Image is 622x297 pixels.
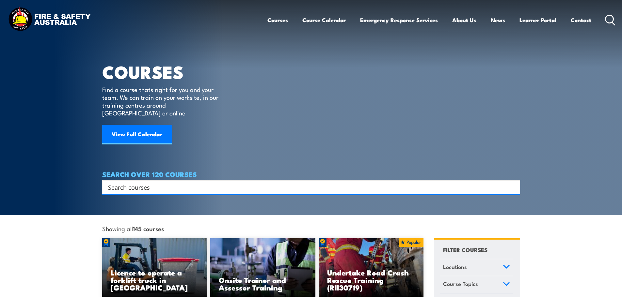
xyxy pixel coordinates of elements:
input: Search input [108,182,506,192]
a: Learner Portal [519,11,556,29]
a: Undertake Road Crash Rescue Training (RII30719) [319,238,424,297]
a: Licence to operate a forklift truck in [GEOGRAPHIC_DATA] [102,238,207,297]
h3: Onsite Trainer and Assessor Training [219,276,307,291]
img: Licence to operate a forklift truck Training [102,238,207,297]
a: Course Topics [440,276,513,293]
span: Course Topics [443,279,478,288]
img: Road Crash Rescue Training [319,238,424,297]
a: Locations [440,259,513,276]
a: Courses [267,11,288,29]
a: Course Calendar [302,11,346,29]
a: News [491,11,505,29]
strong: 145 courses [133,224,164,233]
a: Emergency Response Services [360,11,438,29]
button: Search magnifier button [509,183,518,192]
form: Search form [109,183,507,192]
a: About Us [452,11,476,29]
h3: Undertake Road Crash Rescue Training (RII30719) [327,269,415,291]
img: Safety For Leaders [210,238,315,297]
h3: Licence to operate a forklift truck in [GEOGRAPHIC_DATA] [111,269,199,291]
a: Contact [571,11,591,29]
h1: COURSES [102,64,228,79]
span: Locations [443,262,467,271]
span: Showing all [102,225,164,232]
a: View Full Calendar [102,125,172,144]
p: Find a course thats right for you and your team. We can train on your worksite, in our training c... [102,85,221,117]
h4: SEARCH OVER 120 COURSES [102,171,520,178]
h4: FILTER COURSES [443,245,487,254]
a: Onsite Trainer and Assessor Training [210,238,315,297]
